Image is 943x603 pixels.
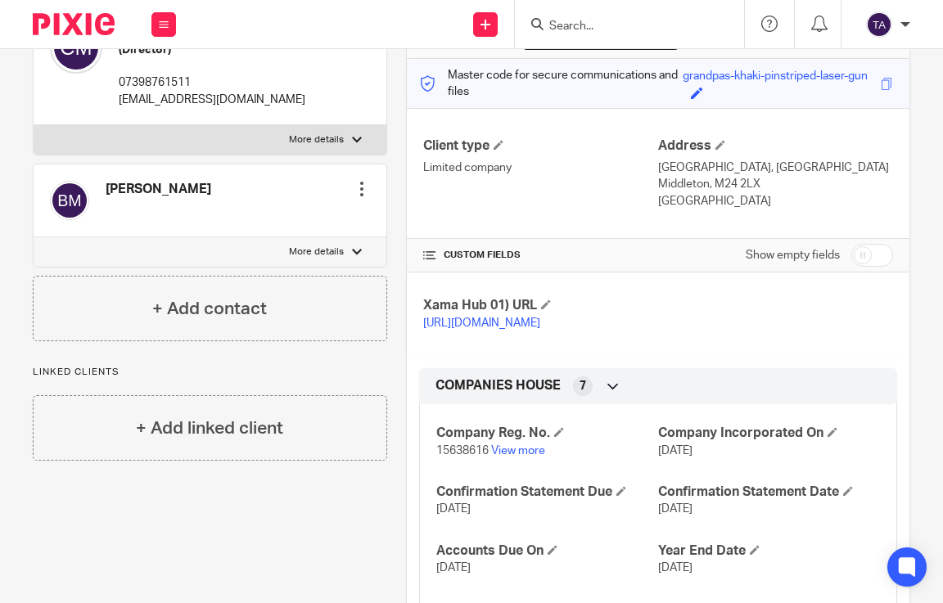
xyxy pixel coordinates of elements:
[423,249,658,262] h4: CUSTOM FIELDS
[436,484,658,501] h4: Confirmation Statement Due
[658,542,880,560] h4: Year End Date
[658,562,693,574] span: [DATE]
[658,445,693,457] span: [DATE]
[289,133,344,146] p: More details
[119,74,305,91] p: 07398761511
[33,13,115,35] img: Pixie
[548,20,695,34] input: Search
[436,542,658,560] h4: Accounts Due On
[423,317,540,329] a: [URL][DOMAIN_NAME]
[289,245,344,259] p: More details
[436,445,489,457] span: 15638616
[658,425,880,442] h4: Company Incorporated On
[106,181,211,198] h4: [PERSON_NAME]
[423,297,658,314] h4: Xama Hub 01) URL
[119,42,305,58] h5: (Director)
[419,67,683,101] p: Master code for secure communications and files
[50,181,89,220] img: svg%3E
[152,296,267,322] h4: + Add contact
[435,377,561,394] span: COMPANIES HOUSE
[658,160,893,176] p: [GEOGRAPHIC_DATA], [GEOGRAPHIC_DATA]
[658,137,893,155] h4: Address
[683,68,868,87] div: grandpas-khaki-pinstriped-laser-gun
[658,176,893,192] p: Middleton, M24 2LX
[423,137,658,155] h4: Client type
[136,416,283,441] h4: + Add linked client
[33,366,387,379] p: Linked clients
[866,11,892,38] img: svg%3E
[423,160,658,176] p: Limited company
[436,562,471,574] span: [DATE]
[746,247,840,263] label: Show empty fields
[436,503,471,515] span: [DATE]
[658,484,880,501] h4: Confirmation Statement Date
[119,92,305,108] p: [EMAIL_ADDRESS][DOMAIN_NAME]
[580,378,586,394] span: 7
[491,445,545,457] a: View more
[436,425,658,442] h4: Company Reg. No.
[658,193,893,209] p: [GEOGRAPHIC_DATA]
[658,503,693,515] span: [DATE]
